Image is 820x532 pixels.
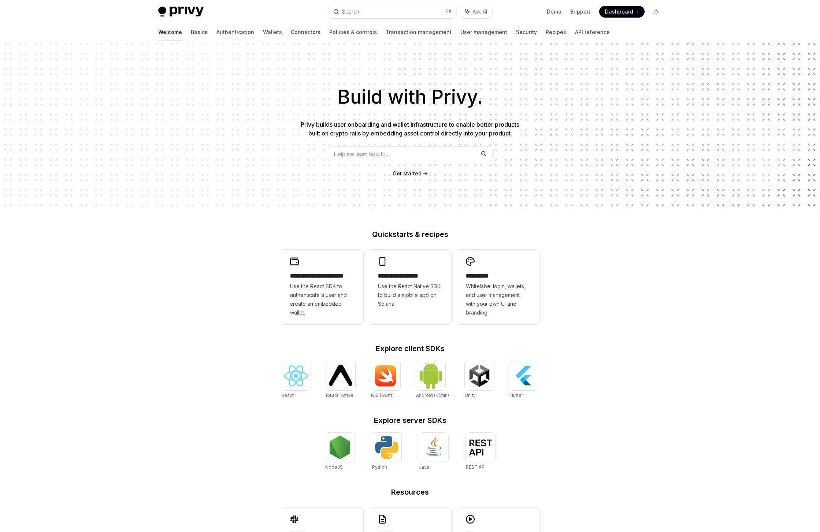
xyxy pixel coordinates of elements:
span: Ask AI [472,8,487,15]
a: ReactReact [281,361,311,399]
a: React NativeReact Native [326,361,355,399]
a: Transaction management [386,23,452,41]
span: React [281,393,294,398]
img: Flutter [512,364,536,387]
img: Java [422,436,445,459]
a: iOS (Swift)iOS (Swift) [371,361,400,399]
h2: Explore client SDKs [281,345,539,352]
span: ⌘ K [444,9,452,15]
a: UnityUnity [465,361,494,399]
div: Search... [342,7,363,16]
span: NodeJS [325,464,343,470]
span: iOS (Swift) [371,393,394,398]
a: Get started [393,170,422,177]
span: Privy builds user onboarding and wallet infrastructure to enable better products built on crypto ... [301,121,519,137]
span: Help me learn how to… [334,150,390,158]
a: FlutterFlutter [509,361,539,399]
a: API reference [575,23,610,41]
a: User management [460,23,507,41]
a: Authentication [216,23,254,41]
a: PythonPython [372,433,401,471]
button: Toggle dark mode [650,6,662,18]
a: Basics [191,23,208,41]
a: Connectors [291,23,320,41]
a: Demo [547,8,561,15]
span: REST API [466,464,486,470]
img: iOS (Swift) [374,365,397,387]
span: Unity [465,393,476,398]
span: Android (Kotlin) [416,393,449,398]
h2: Explore server SDKs [281,417,539,424]
button: Search...⌘K [328,5,456,18]
span: Use the React Native SDK to build a mobile app on Solana. [378,282,442,308]
img: Android (Kotlin) [419,362,442,389]
a: Welcome [158,23,182,41]
button: Ask AI [460,5,492,18]
img: Unity [468,364,491,387]
img: React Native [329,365,352,386]
a: Wallets [263,23,282,41]
a: Android (Kotlin)Android (Kotlin) [416,361,449,399]
h2: Resources [281,488,539,496]
a: Dashboard [599,6,645,18]
img: light logo [158,7,204,17]
h1: Build with Privy. [12,83,808,111]
img: NodeJS [328,436,352,459]
span: Java [419,464,429,470]
span: Use the React SDK to authenticate a user and create an embedded wallet. [290,282,355,317]
img: React [284,365,308,386]
span: Python [372,464,387,470]
img: REST API [469,439,492,455]
a: REST APIREST API [466,433,495,471]
a: Support [570,8,590,15]
h2: Quickstarts & recipes [281,231,539,238]
a: Recipes [546,23,566,41]
a: NodeJSNodeJS [325,433,355,471]
img: Python [375,436,398,459]
a: Security [516,23,537,41]
span: Flutter [509,393,523,398]
span: Whitelabel login, wallets, and user management with your own UI and branding. [466,282,530,317]
span: Dashboard [605,8,633,15]
span: React Native [326,393,353,398]
a: **** *****Whitelabel login, wallets, and user management with your own UI and branding. [457,250,539,324]
a: Policies & controls [329,23,377,41]
a: **** **** **** ***Use the React Native SDK to build a mobile app on Solana. [369,250,451,324]
a: JavaJava [419,433,448,471]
